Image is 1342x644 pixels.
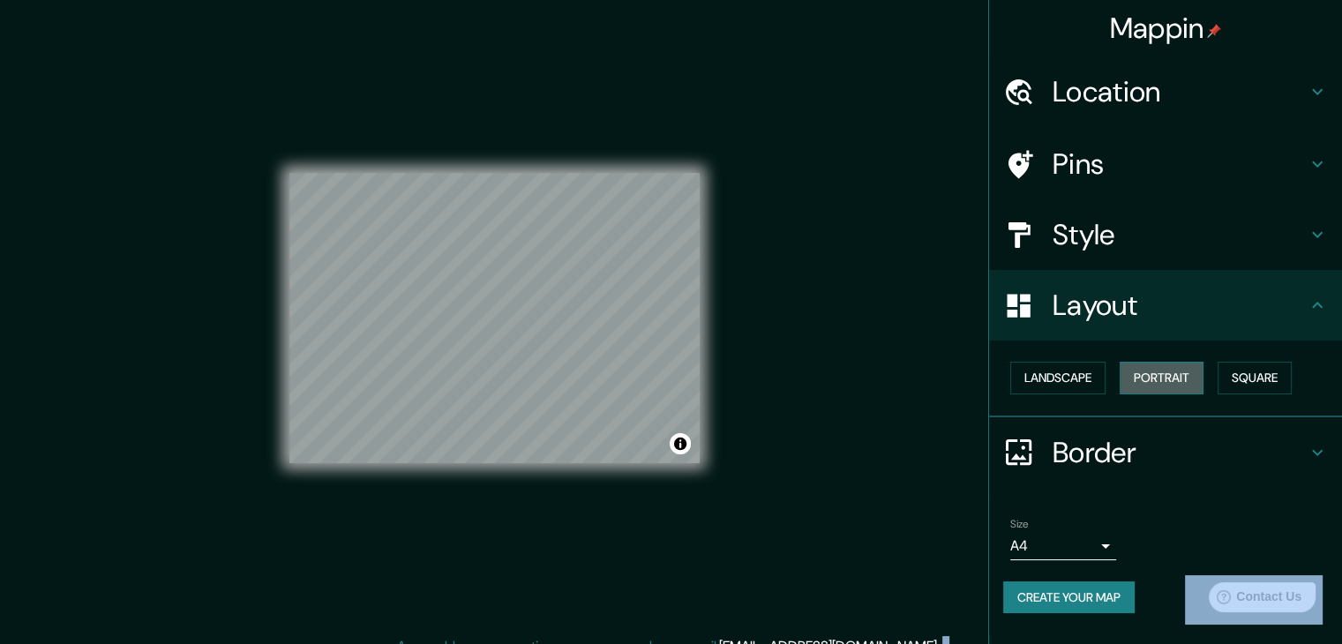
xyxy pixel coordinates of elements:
[1053,146,1307,182] h4: Pins
[1185,575,1323,625] iframe: Help widget launcher
[989,270,1342,341] div: Layout
[289,173,700,463] canvas: Map
[1120,362,1203,394] button: Portrait
[1053,74,1307,109] h4: Location
[989,199,1342,270] div: Style
[989,417,1342,488] div: Border
[1218,362,1292,394] button: Square
[989,129,1342,199] div: Pins
[1053,288,1307,323] h4: Layout
[1010,362,1106,394] button: Landscape
[989,56,1342,127] div: Location
[1003,581,1135,614] button: Create your map
[1010,532,1116,560] div: A4
[1053,435,1307,470] h4: Border
[670,433,691,454] button: Toggle attribution
[1053,217,1307,252] h4: Style
[1110,11,1222,46] h4: Mappin
[1010,516,1029,531] label: Size
[1207,24,1221,38] img: pin-icon.png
